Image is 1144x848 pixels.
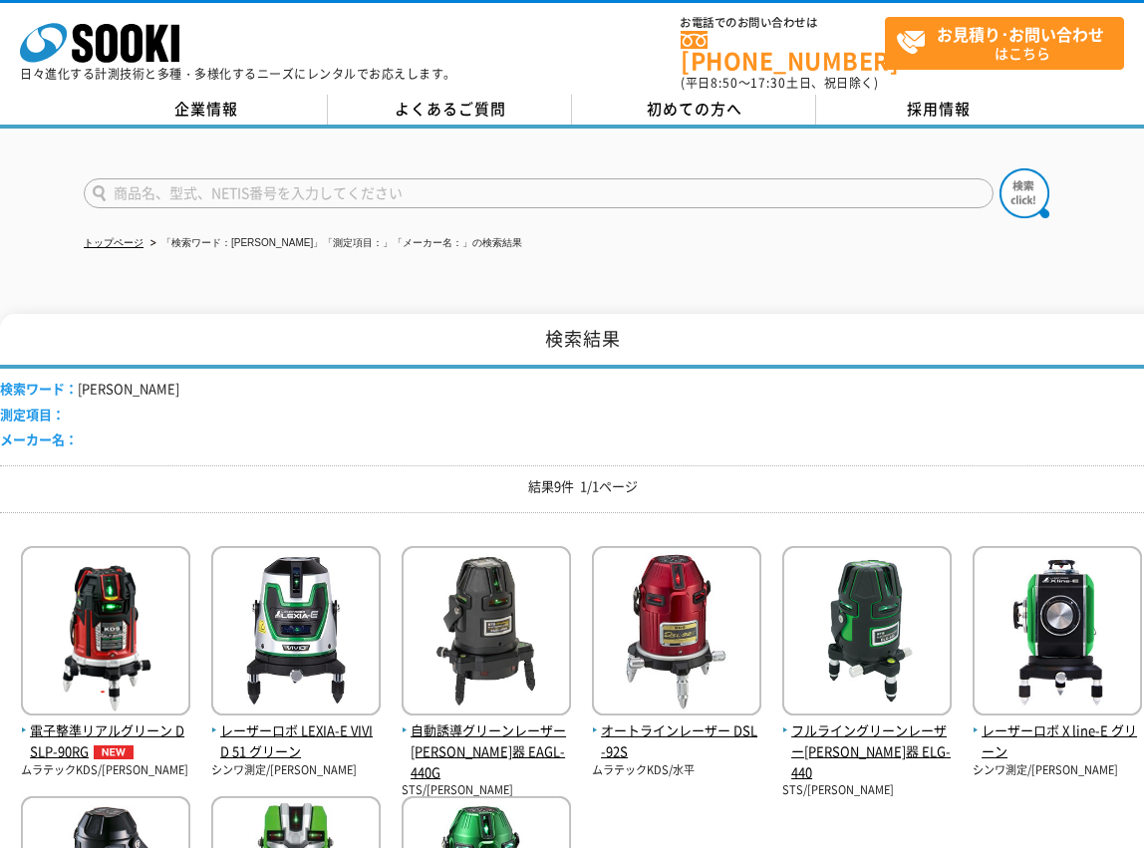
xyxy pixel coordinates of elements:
a: オートラインレーザー DSL-92S [592,700,761,761]
img: EAGL-440G [402,546,571,720]
a: レーザーロボ X line-E グリーン [973,700,1142,761]
a: 初めての方へ [572,95,816,125]
span: お電話でのお問い合わせは [681,17,885,29]
a: 電子整準リアルグリーン DSLP-90RGNEW [21,700,190,761]
p: STS/[PERSON_NAME] [782,782,952,799]
a: フルライングリーンレーザー[PERSON_NAME]器 ELG-440 [782,700,952,782]
span: 8:50 [711,74,738,92]
a: トップページ [84,237,143,248]
p: 日々進化する計測技術と多種・多様化するニーズにレンタルでお応えします。 [20,68,456,80]
p: ムラテックKDS/[PERSON_NAME] [21,762,190,779]
p: シンワ測定/[PERSON_NAME] [211,762,381,779]
strong: お見積り･お問い合わせ [937,22,1104,46]
p: ムラテックKDS/水平 [592,762,761,779]
a: よくあるご質問 [328,95,572,125]
input: 商品名、型式、NETIS番号を入力してください [84,178,994,208]
a: 企業情報 [84,95,328,125]
span: レーザーロボ X line-E グリーン [973,720,1142,762]
span: 自動誘導グリーンレーザー[PERSON_NAME]器 EAGL-440G [402,720,571,782]
a: [PHONE_NUMBER] [681,31,885,72]
span: フルライングリーンレーザー[PERSON_NAME]器 ELG-440 [782,720,952,782]
span: 初めての方へ [647,98,742,120]
span: 17:30 [750,74,786,92]
span: 電子整準リアルグリーン DSLP-90RG [21,720,190,762]
img: NEW [89,745,139,759]
img: LEXIA-E VIVID 51 グリーン [211,546,381,720]
span: オートラインレーザー DSL-92S [592,720,761,762]
img: ELG-440 [782,546,952,720]
img: DSLP-90RG [21,546,190,720]
a: お見積り･お問い合わせはこちら [885,17,1124,70]
p: シンワ測定/[PERSON_NAME] [973,762,1142,779]
img: btn_search.png [1000,168,1049,218]
span: レーザーロボ LEXIA-E VIVID 51 グリーン [211,720,381,762]
img: DSL-92S [592,546,761,720]
a: レーザーロボ LEXIA-E VIVID 51 グリーン [211,700,381,761]
a: 採用情報 [816,95,1060,125]
li: 「検索ワード：[PERSON_NAME]」「測定項目：」「メーカー名：」の検索結果 [146,233,522,254]
span: (平日 ～ 土日、祝日除く) [681,74,878,92]
span: はこちら [896,18,1123,68]
p: STS/[PERSON_NAME] [402,782,571,799]
a: 自動誘導グリーンレーザー[PERSON_NAME]器 EAGL-440G [402,700,571,782]
img: X line-E グリーン [973,546,1142,720]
